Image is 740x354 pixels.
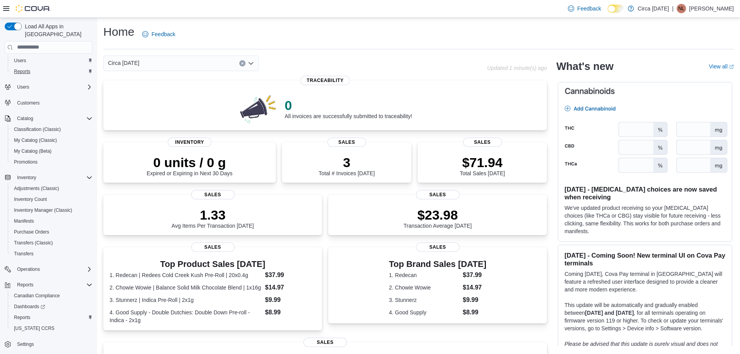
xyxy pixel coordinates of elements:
p: | [672,4,674,13]
span: Manifests [11,216,92,226]
span: Transfers [11,249,92,258]
p: [PERSON_NAME] [689,4,734,13]
span: Feedback [151,30,175,38]
button: Classification (Classic) [8,124,96,135]
button: Manifests [8,216,96,227]
span: Users [17,84,29,90]
button: My Catalog (Beta) [8,146,96,157]
span: Settings [14,339,92,349]
dd: $37.99 [463,270,486,280]
button: Operations [14,265,43,274]
span: Catalog [17,115,33,122]
a: Feedback [565,1,604,16]
img: Cova [16,5,50,12]
span: Transfers (Classic) [11,238,92,248]
div: Expired or Expiring in Next 30 Days [147,155,233,176]
a: Manifests [11,216,37,226]
button: Promotions [8,157,96,167]
span: Classification (Classic) [11,125,92,134]
span: Sales [303,338,347,347]
span: Inventory [14,173,92,182]
span: Reports [11,67,92,76]
button: My Catalog (Classic) [8,135,96,146]
span: Reports [14,280,92,289]
span: Inventory Count [11,195,92,204]
dd: $14.97 [463,283,486,292]
a: Inventory Manager (Classic) [11,206,75,215]
button: Operations [2,264,96,275]
span: Transfers (Classic) [14,240,53,246]
span: My Catalog (Beta) [14,148,52,154]
span: NL [678,4,684,13]
button: Catalog [2,113,96,124]
dd: $14.97 [265,283,316,292]
p: Circa [DATE] [638,4,669,13]
span: Canadian Compliance [14,293,60,299]
a: Customers [14,98,43,108]
span: Canadian Compliance [11,291,92,300]
dd: $37.99 [265,270,316,280]
a: My Catalog (Beta) [11,146,55,156]
a: Reports [11,313,33,322]
span: Transfers [14,251,33,257]
a: Transfers [11,249,37,258]
button: Reports [8,312,96,323]
span: Inventory Manager (Classic) [11,206,92,215]
span: [US_STATE] CCRS [14,325,54,331]
span: My Catalog (Classic) [11,136,92,145]
a: Dashboards [11,302,48,311]
a: Canadian Compliance [11,291,63,300]
dd: $9.99 [463,295,486,305]
a: Settings [14,340,37,349]
dt: 1. Redecan [389,271,460,279]
strong: [DATE] and [DATE] [585,310,634,316]
button: Inventory [14,173,39,182]
button: Purchase Orders [8,227,96,237]
h1: Home [103,24,134,40]
div: All invoices are successfully submitted to traceability! [285,98,412,119]
span: Circa [DATE] [108,58,139,68]
dd: $9.99 [265,295,316,305]
span: Catalog [14,114,92,123]
a: [US_STATE] CCRS [11,324,57,333]
span: Users [11,56,92,65]
a: View allExternal link [709,63,734,70]
img: 0 [238,93,279,124]
p: $71.94 [460,155,505,170]
div: Natasha Livermore [677,4,686,13]
span: Reports [14,314,30,321]
a: Users [11,56,29,65]
div: Avg Items Per Transaction [DATE] [172,207,254,229]
p: Updated 1 minute(s) ago [487,65,547,71]
button: Transfers [8,248,96,259]
p: 1.33 [172,207,254,223]
span: Load All Apps in [GEOGRAPHIC_DATA] [22,23,92,38]
p: 3 [319,155,374,170]
span: My Catalog (Classic) [14,137,57,143]
span: Customers [17,100,40,106]
span: Dashboards [14,303,45,310]
span: Feedback [577,5,601,12]
a: Purchase Orders [11,227,52,237]
h3: [DATE] - [MEDICAL_DATA] choices are now saved when receiving [564,185,726,201]
dt: 1. Redecan | Redees Cold Creek Kush Pre-Roll | 20x0.4g [110,271,262,279]
dt: 3. Stunnerz [389,296,460,304]
a: Feedback [139,26,178,42]
button: Customers [2,97,96,108]
button: Inventory Count [8,194,96,205]
span: Traceability [301,76,350,85]
button: [US_STATE] CCRS [8,323,96,334]
div: Transaction Average [DATE] [404,207,472,229]
a: Dashboards [8,301,96,312]
dt: 2. Chowie Wowie | Balance Solid Milk Chocolate Blend | 1x16g [110,284,262,291]
span: Dashboards [11,302,92,311]
button: Inventory Manager (Classic) [8,205,96,216]
p: This update will be automatically and gradually enabled between , for all terminals operating on ... [564,301,726,332]
button: Reports [8,66,96,77]
a: Transfers (Classic) [11,238,56,248]
button: Inventory [2,172,96,183]
button: Open list of options [248,60,254,66]
button: Canadian Compliance [8,290,96,301]
h3: [DATE] - Coming Soon! New terminal UI on Cova Pay terminals [564,251,726,267]
span: Washington CCRS [11,324,92,333]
